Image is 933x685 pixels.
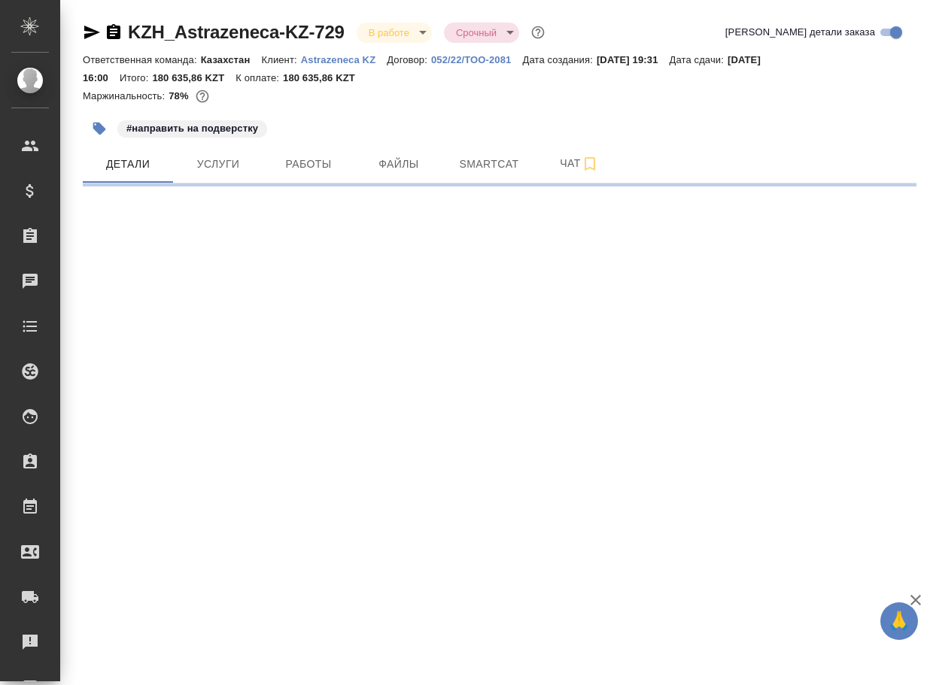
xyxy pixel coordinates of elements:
[522,54,596,65] p: Дата создания:
[92,155,164,174] span: Детали
[451,26,501,39] button: Срочный
[152,72,236,83] p: 180 635,86 KZT
[453,155,525,174] span: Smartcat
[387,54,431,65] p: Договор:
[83,23,101,41] button: Скопировать ссылку для ЯМессенджера
[261,54,300,65] p: Клиент:
[169,90,192,102] p: 78%
[236,72,283,83] p: К оплате:
[116,121,269,134] span: направить на подверстку
[301,53,387,65] a: Astrazeneca KZ
[272,155,345,174] span: Работы
[597,54,670,65] p: [DATE] 19:31
[105,23,123,41] button: Скопировать ссылку
[364,26,414,39] button: В работе
[670,54,728,65] p: Дата сдачи:
[444,23,519,43] div: В работе
[886,605,912,637] span: 🙏
[528,23,548,42] button: Доп статусы указывают на важность/срочность заказа
[543,154,615,173] span: Чат
[431,53,523,65] a: 052/22/ТОО-2081
[357,23,432,43] div: В работе
[725,25,875,40] span: [PERSON_NAME] детали заказа
[431,54,523,65] p: 052/22/ТОО-2081
[126,121,258,136] p: #направить на подверстку
[193,86,212,106] button: 5389.44 RUB; 0.00 KZT;
[363,155,435,174] span: Файлы
[83,112,116,145] button: Добавить тэг
[880,602,918,640] button: 🙏
[83,90,169,102] p: Маржинальность:
[83,54,201,65] p: Ответственная команда:
[201,54,262,65] p: Казахстан
[301,54,387,65] p: Astrazeneca KZ
[128,22,345,42] a: KZH_Astrazeneca-KZ-729
[120,72,152,83] p: Итого:
[283,72,366,83] p: 180 635,86 KZT
[182,155,254,174] span: Услуги
[581,155,599,173] svg: Подписаться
